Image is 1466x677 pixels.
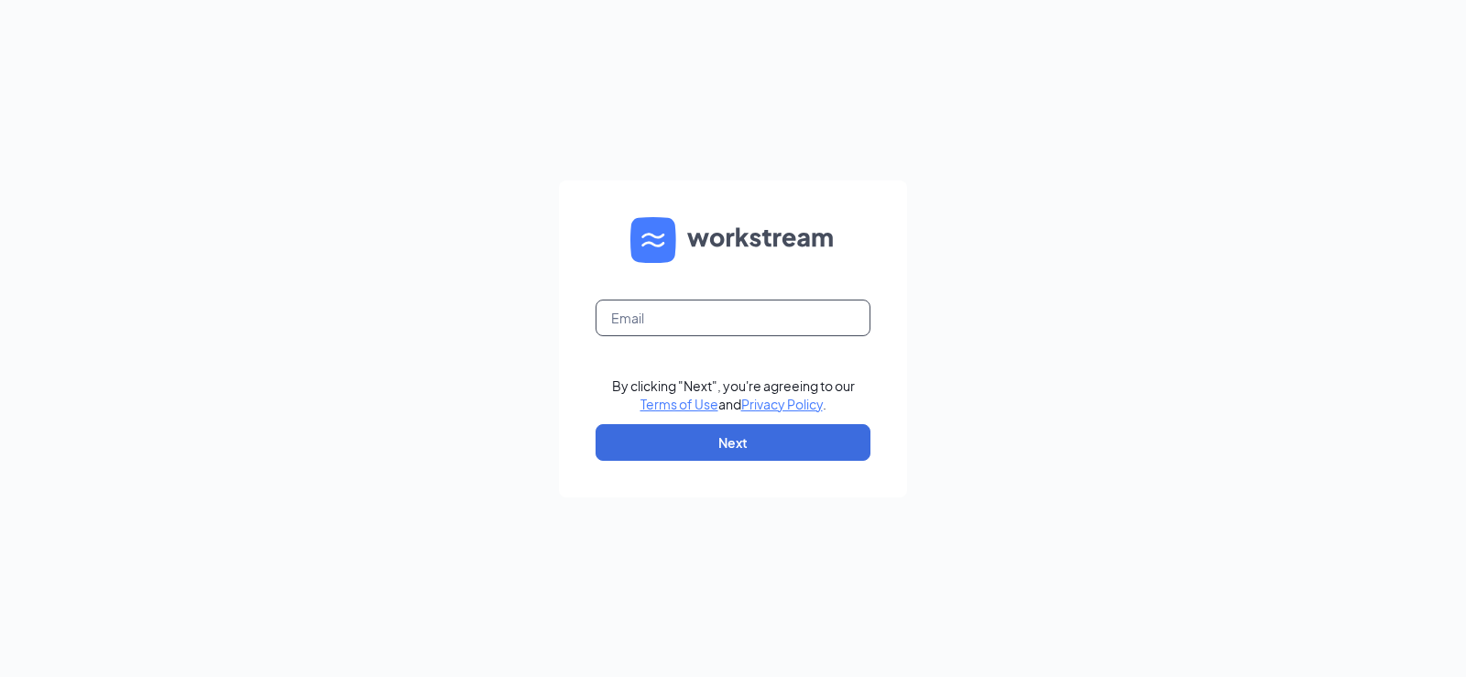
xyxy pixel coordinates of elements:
div: By clicking "Next", you're agreeing to our and . [612,377,855,413]
button: Next [596,424,870,461]
a: Privacy Policy [741,396,823,412]
img: WS logo and Workstream text [630,217,836,263]
a: Terms of Use [640,396,718,412]
input: Email [596,300,870,336]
